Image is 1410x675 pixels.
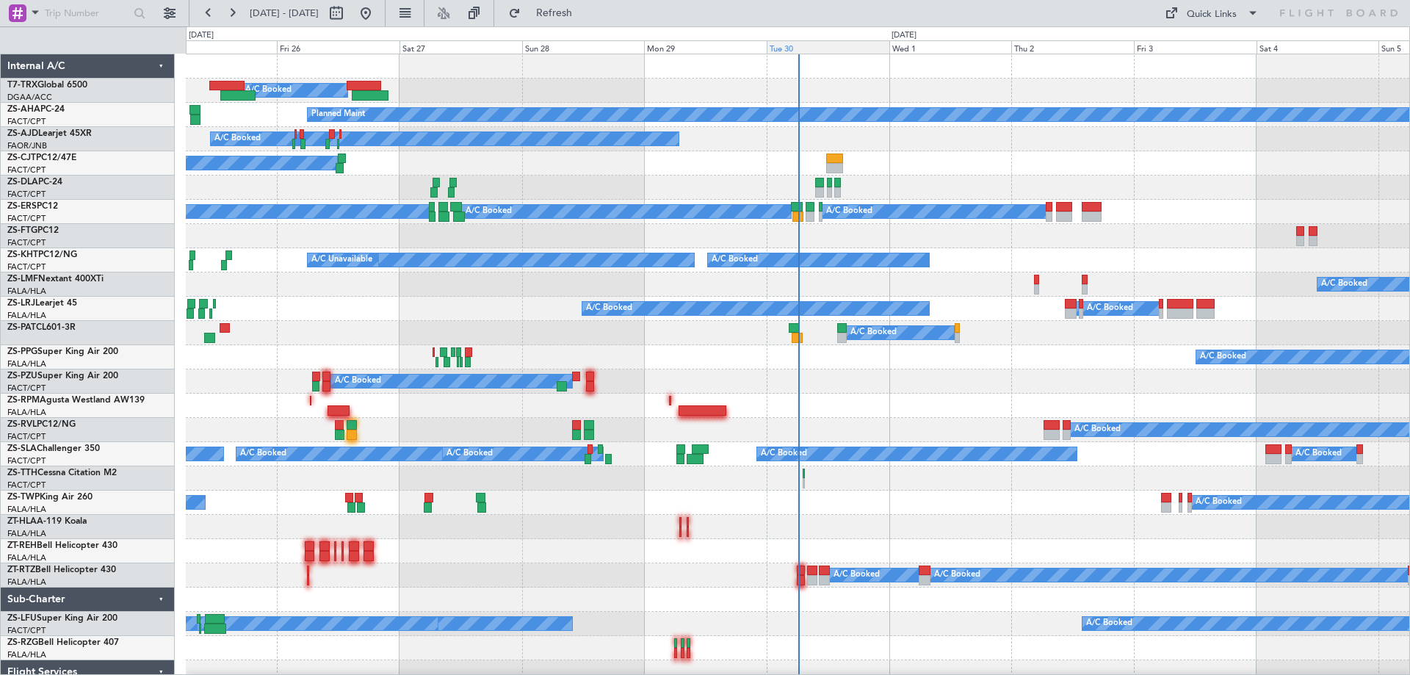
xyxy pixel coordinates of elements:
[466,201,512,223] div: A/C Booked
[7,202,58,211] a: ZS-ERSPC12
[7,504,46,515] a: FALA/HLA
[7,347,37,356] span: ZS-PPG
[934,564,980,586] div: A/C Booked
[834,564,880,586] div: A/C Booked
[335,370,381,392] div: A/C Booked
[7,625,46,636] a: FACT/CPT
[155,40,278,54] div: Thu 25
[7,420,76,429] a: ZS-RVLPC12/NG
[7,178,62,187] a: ZS-DLAPC-24
[586,297,632,320] div: A/C Booked
[7,407,46,418] a: FALA/HLA
[7,226,59,235] a: ZS-FTGPC12
[7,577,46,588] a: FALA/HLA
[7,541,37,550] span: ZT-REH
[7,614,37,623] span: ZS-LFU
[1196,491,1242,513] div: A/C Booked
[7,129,38,138] span: ZS-AJD
[311,249,372,271] div: A/C Unavailable
[7,372,118,380] a: ZS-PZUSuper King Air 200
[7,541,117,550] a: ZT-REHBell Helicopter 430
[892,29,916,42] div: [DATE]
[7,81,37,90] span: T7-TRX
[1074,419,1121,441] div: A/C Booked
[7,396,40,405] span: ZS-RPM
[7,286,46,297] a: FALA/HLA
[1087,297,1133,320] div: A/C Booked
[7,493,40,502] span: ZS-TWP
[7,202,37,211] span: ZS-ERS
[767,40,889,54] div: Tue 30
[240,443,286,465] div: A/C Booked
[761,443,807,465] div: A/C Booked
[245,79,292,101] div: A/C Booked
[7,358,46,369] a: FALA/HLA
[7,261,46,272] a: FACT/CPT
[7,566,35,574] span: ZT-RTZ
[277,40,399,54] div: Fri 26
[7,469,117,477] a: ZS-TTHCessna Citation M2
[7,213,46,224] a: FACT/CPT
[7,275,104,284] a: ZS-LMFNextant 400XTi
[7,189,46,200] a: FACT/CPT
[7,396,145,405] a: ZS-RPMAgusta Westland AW139
[7,105,65,114] a: ZS-AHAPC-24
[7,480,46,491] a: FACT/CPT
[524,8,585,18] span: Refresh
[850,322,897,344] div: A/C Booked
[399,40,522,54] div: Sat 27
[7,649,46,660] a: FALA/HLA
[1200,346,1246,368] div: A/C Booked
[889,40,1012,54] div: Wed 1
[7,528,46,539] a: FALA/HLA
[7,81,87,90] a: T7-TRXGlobal 6500
[189,29,214,42] div: [DATE]
[1295,443,1342,465] div: A/C Booked
[7,250,38,259] span: ZS-KHT
[7,566,116,574] a: ZT-RTZBell Helicopter 430
[644,40,767,54] div: Mon 29
[7,383,46,394] a: FACT/CPT
[214,128,261,150] div: A/C Booked
[7,129,92,138] a: ZS-AJDLearjet 45XR
[7,299,35,308] span: ZS-LRJ
[1157,1,1266,25] button: Quick Links
[712,249,758,271] div: A/C Booked
[1187,7,1237,22] div: Quick Links
[45,2,129,24] input: Trip Number
[1086,613,1132,635] div: A/C Booked
[7,105,40,114] span: ZS-AHA
[7,140,47,151] a: FAOR/JNB
[522,40,645,54] div: Sun 28
[7,614,117,623] a: ZS-LFUSuper King Air 200
[7,116,46,127] a: FACT/CPT
[7,517,87,526] a: ZT-HLAA-119 Koala
[7,347,118,356] a: ZS-PPGSuper King Air 200
[7,154,76,162] a: ZS-CJTPC12/47E
[7,275,38,284] span: ZS-LMF
[7,154,36,162] span: ZS-CJT
[7,638,119,647] a: ZS-RZGBell Helicopter 407
[7,226,37,235] span: ZS-FTG
[7,444,37,453] span: ZS-SLA
[7,517,37,526] span: ZT-HLA
[7,323,36,332] span: ZS-PAT
[1134,40,1257,54] div: Fri 3
[311,104,365,126] div: Planned Maint
[250,7,319,20] span: [DATE] - [DATE]
[7,469,37,477] span: ZS-TTH
[1011,40,1134,54] div: Thu 2
[7,250,77,259] a: ZS-KHTPC12/NG
[7,552,46,563] a: FALA/HLA
[7,372,37,380] span: ZS-PZU
[502,1,590,25] button: Refresh
[7,431,46,442] a: FACT/CPT
[446,443,493,465] div: A/C Booked
[7,165,46,176] a: FACT/CPT
[7,92,52,103] a: DGAA/ACC
[1321,273,1367,295] div: A/C Booked
[826,201,872,223] div: A/C Booked
[1257,40,1379,54] div: Sat 4
[7,493,93,502] a: ZS-TWPKing Air 260
[7,178,38,187] span: ZS-DLA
